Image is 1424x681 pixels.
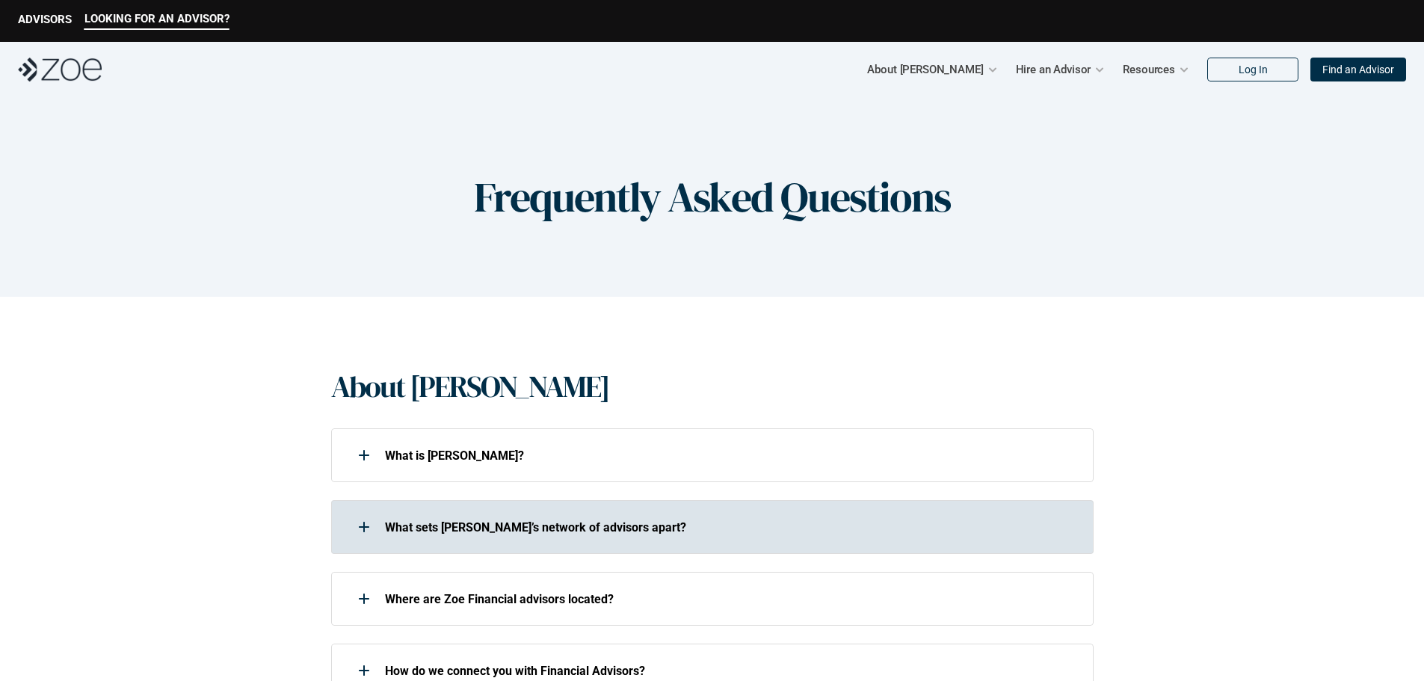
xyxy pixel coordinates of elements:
[385,449,1074,463] p: What is [PERSON_NAME]?
[84,12,229,25] p: LOOKING FOR AN ADVISOR?
[385,592,1074,606] p: Where are Zoe Financial advisors located?
[1016,58,1091,81] p: Hire an Advisor
[385,664,1074,678] p: How do we connect you with Financial Advisors?
[1123,58,1175,81] p: Resources
[867,58,983,81] p: About [PERSON_NAME]
[331,369,609,404] h1: About [PERSON_NAME]
[1207,58,1298,81] a: Log In
[1239,64,1268,76] p: Log In
[1322,64,1394,76] p: Find an Advisor
[18,13,72,26] p: ADVISORS
[385,520,1074,534] p: What sets [PERSON_NAME]’s network of advisors apart?
[1310,58,1406,81] a: Find an Advisor
[474,172,950,222] h1: Frequently Asked Questions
